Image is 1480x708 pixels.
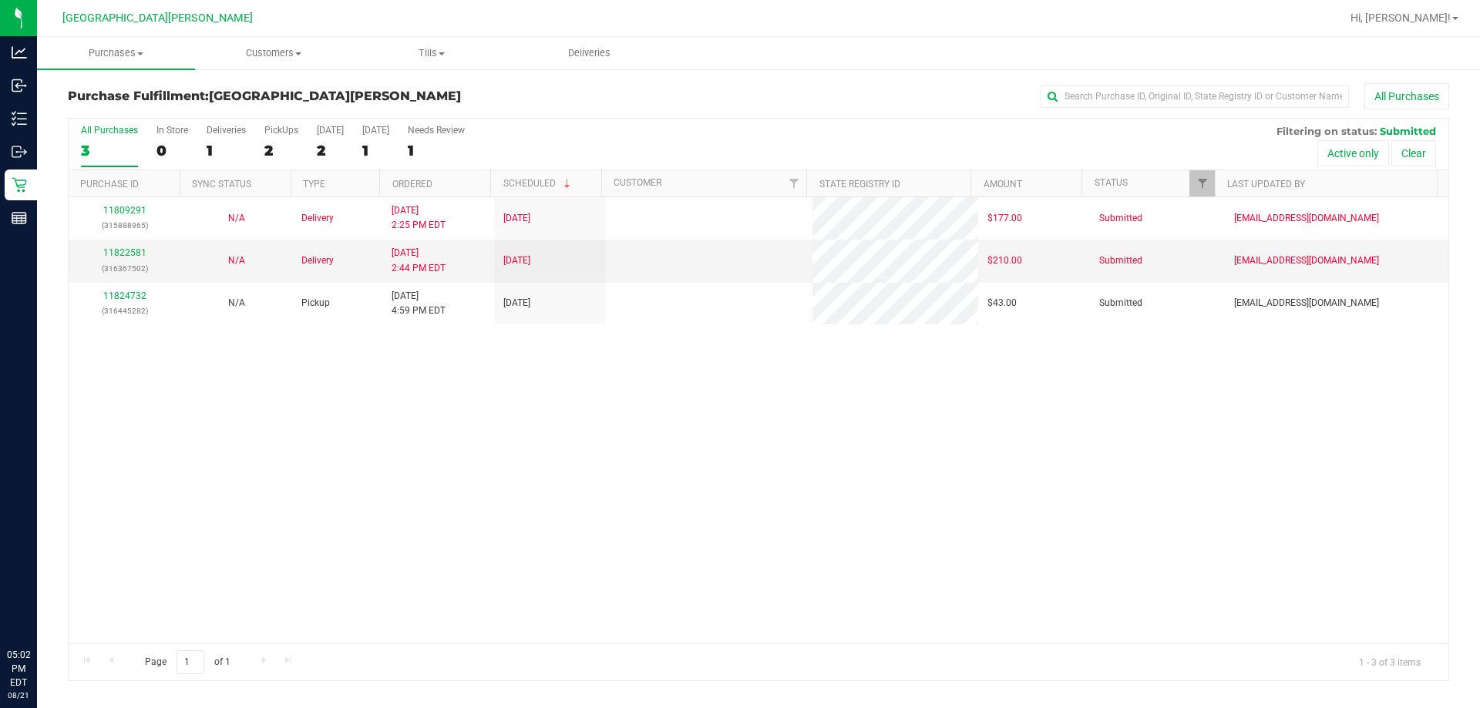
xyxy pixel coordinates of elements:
span: $210.00 [987,253,1022,268]
button: N/A [228,211,245,226]
a: Purchases [37,37,195,69]
input: Search Purchase ID, Original ID, State Registry ID or Customer Name... [1041,85,1349,108]
a: Deliveries [510,37,668,69]
a: 11824732 [103,290,146,301]
span: Filtering on status: [1276,125,1377,137]
span: Submitted [1099,211,1142,226]
a: Amount [984,179,1022,190]
div: PickUps [264,125,298,136]
inline-svg: Inbound [12,78,27,93]
span: [EMAIL_ADDRESS][DOMAIN_NAME] [1234,211,1379,226]
button: Active only [1317,140,1389,166]
span: [DATE] 2:44 PM EDT [392,246,446,275]
inline-svg: Retail [12,177,27,193]
span: Deliveries [547,46,631,60]
span: Pickup [301,296,330,310]
span: Delivery [301,253,334,268]
span: Delivery [301,211,334,226]
span: Purchases [37,46,195,60]
h3: Purchase Fulfillment: [68,89,528,103]
span: [DATE] [503,211,530,226]
a: State Registry ID [819,179,900,190]
span: [DATE] [503,296,530,310]
div: Needs Review [408,125,465,136]
a: Status [1095,177,1128,188]
p: 05:02 PM EDT [7,648,30,690]
span: [DATE] [503,253,530,268]
a: Filter [781,170,806,196]
div: In Store [156,125,188,136]
p: 08/21 [7,690,30,701]
span: [DATE] 2:25 PM EDT [392,203,446,233]
a: Filter [1189,170,1215,196]
span: Not Applicable [228,297,245,308]
inline-svg: Inventory [12,111,27,126]
span: [GEOGRAPHIC_DATA][PERSON_NAME] [62,12,253,25]
div: All Purchases [81,125,138,136]
a: Type [303,179,325,190]
span: $43.00 [987,296,1017,310]
button: N/A [228,253,245,268]
a: Customer [614,177,661,188]
div: 2 [317,142,344,159]
div: 0 [156,142,188,159]
inline-svg: Reports [12,210,27,226]
span: $177.00 [987,211,1022,226]
div: [DATE] [362,125,389,136]
span: Page of 1 [132,650,243,674]
a: Sync Status [192,179,251,190]
span: Customers [196,46,352,60]
span: Not Applicable [228,255,245,266]
span: Hi, [PERSON_NAME]! [1350,12,1451,24]
span: [EMAIL_ADDRESS][DOMAIN_NAME] [1234,296,1379,310]
button: N/A [228,296,245,310]
span: Submitted [1099,253,1142,268]
div: [DATE] [317,125,344,136]
iframe: Resource center [15,585,62,631]
span: Not Applicable [228,213,245,223]
p: (316445282) [78,304,171,318]
input: 1 [177,650,204,674]
a: 11809291 [103,205,146,216]
div: 3 [81,142,138,159]
a: 11822581 [103,247,146,258]
span: Submitted [1380,125,1436,137]
div: 1 [408,142,465,159]
span: 1 - 3 of 3 items [1347,650,1433,673]
a: Tills [353,37,511,69]
a: Customers [195,37,353,69]
span: [DATE] 4:59 PM EDT [392,289,446,318]
a: Purchase ID [80,179,139,190]
p: (316367502) [78,261,171,276]
a: Ordered [392,179,432,190]
button: All Purchases [1364,83,1449,109]
inline-svg: Analytics [12,45,27,60]
span: Tills [354,46,510,60]
div: 1 [207,142,246,159]
div: 2 [264,142,298,159]
div: 1 [362,142,389,159]
span: Submitted [1099,296,1142,310]
p: (315888965) [78,218,171,233]
div: Deliveries [207,125,246,136]
span: [EMAIL_ADDRESS][DOMAIN_NAME] [1234,253,1379,268]
span: [GEOGRAPHIC_DATA][PERSON_NAME] [209,89,461,103]
button: Clear [1391,140,1436,166]
inline-svg: Outbound [12,144,27,159]
a: Scheduled [503,178,573,189]
a: Last Updated By [1227,179,1305,190]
